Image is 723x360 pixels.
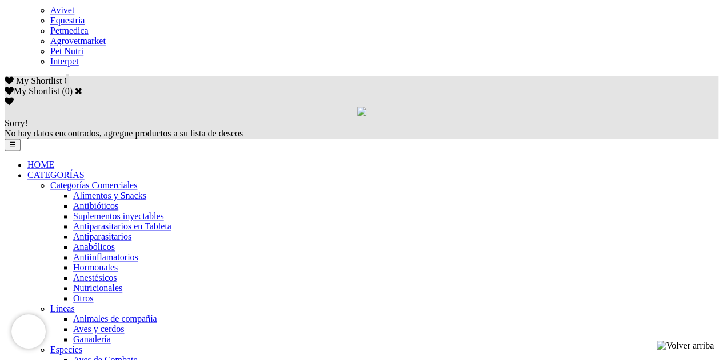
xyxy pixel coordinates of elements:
[65,86,70,96] label: 0
[73,283,122,293] a: Nutricionales
[16,76,62,86] span: My Shortlist
[50,5,74,15] a: Avivet
[50,345,82,354] a: Especies
[5,118,718,139] div: No hay datos encontrados, agregue productos a su lista de deseos
[73,232,131,241] a: Antiparasitarios
[73,242,115,252] a: Anabólicos
[73,273,117,282] a: Anestésicos
[50,26,89,35] a: Petmedica
[27,160,54,169] a: HOME
[73,252,138,262] a: Antiinflamatorios
[50,56,79,66] a: Interpet
[62,86,73,96] span: ( )
[73,201,118,211] a: Antibióticos
[50,46,83,56] a: Pet Nutri
[73,293,94,303] a: Otros
[73,324,124,334] a: Aves y cerdos
[657,341,714,351] img: Volver arriba
[50,180,137,190] a: Categorías Comerciales
[50,36,106,46] a: Agrovetmarket
[5,118,28,128] span: Sorry!
[73,262,118,272] a: Hormonales
[5,86,59,96] label: My Shortlist
[357,107,366,116] img: loading.gif
[73,211,164,221] a: Suplementos inyectables
[64,76,69,86] span: 0
[5,139,21,151] button: ☰
[73,191,146,200] a: Alimentos y Snacks
[27,170,85,180] a: CATEGORÍAS
[75,86,82,95] a: Cerrar
[11,314,46,349] iframe: Brevo live chat
[73,334,111,344] a: Ganadería
[73,314,157,323] a: Animales de compañía
[73,221,171,231] a: Antiparasitarios en Tableta
[50,15,85,25] a: Equestria
[50,304,75,313] a: Líneas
